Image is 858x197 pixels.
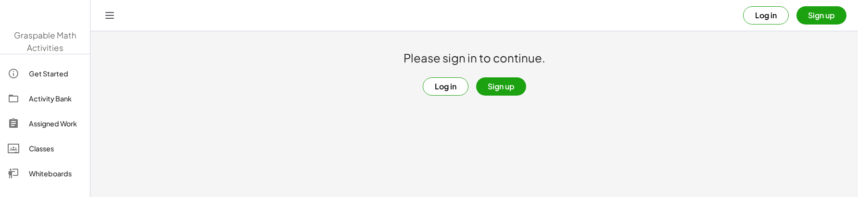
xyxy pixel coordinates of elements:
[743,6,789,25] button: Log in
[29,93,82,104] div: Activity Bank
[4,137,86,160] a: Classes
[29,68,82,79] div: Get Started
[29,118,82,129] div: Assigned Work
[4,162,86,185] a: Whiteboards
[796,6,846,25] button: Sign up
[4,87,86,110] a: Activity Bank
[476,77,526,96] button: Sign up
[29,168,82,179] div: Whiteboards
[29,143,82,154] div: Classes
[4,112,86,135] a: Assigned Work
[423,77,468,96] button: Log in
[14,30,76,53] span: Graspable Math Activities
[4,62,86,85] a: Get Started
[102,8,117,23] button: Toggle navigation
[404,50,545,66] h1: Please sign in to continue.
